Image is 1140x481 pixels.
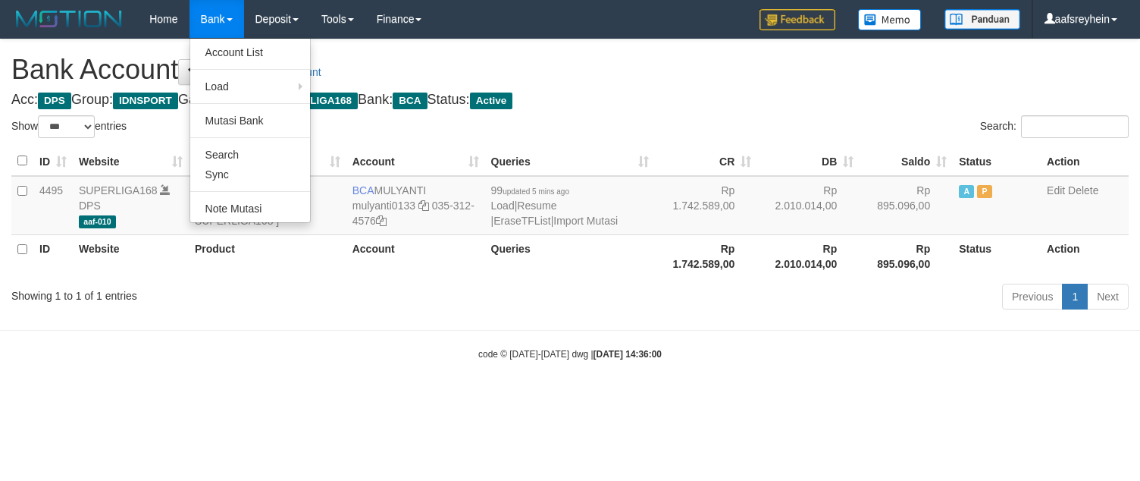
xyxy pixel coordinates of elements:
span: BCA [393,93,427,109]
th: CR: activate to sort column ascending [655,146,757,176]
th: ID: activate to sort column ascending [33,146,73,176]
label: Search: [980,115,1129,138]
th: Queries [485,234,656,278]
a: Load [491,200,515,212]
td: 4495 [33,176,73,235]
a: Load [190,77,310,96]
a: Note Mutasi [190,199,310,218]
strong: [DATE] 14:36:00 [593,349,662,360]
th: Action [1041,146,1129,176]
th: Action [1041,234,1129,278]
td: Rp 1.742.589,00 [655,176,757,235]
img: panduan.png [944,9,1020,30]
th: Rp 2.010.014,00 [757,234,860,278]
th: Website [73,234,189,278]
th: Saldo: activate to sort column ascending [860,146,953,176]
td: Rp 895.096,00 [860,176,953,235]
span: | | | [491,184,619,227]
select: Showentries [38,115,95,138]
span: BCA [352,184,374,196]
small: code © [DATE]-[DATE] dwg | [478,349,662,360]
th: Status [953,234,1041,278]
a: Previous [1002,284,1063,310]
a: Delete [1068,184,1098,196]
a: Next [1087,284,1129,310]
th: Account: activate to sort column ascending [346,146,485,176]
th: Rp 1.742.589,00 [655,234,757,278]
span: Active [959,185,974,198]
span: DPS [38,93,71,109]
a: Import Mutasi [553,215,618,227]
a: mulyanti0133 [352,200,415,212]
th: ID [33,234,73,278]
th: DB: activate to sort column ascending [757,146,860,176]
div: Showing 1 to 1 of 1 entries [11,282,464,303]
img: MOTION_logo.png [11,8,127,30]
a: Copy mulyanti0133 to clipboard [418,200,429,212]
h4: Acc: Group: Game: Bank: Status: [11,93,1129,108]
a: Sync [190,165,310,184]
a: 1 [1062,284,1088,310]
span: IDNSPORT [113,93,178,109]
a: Search [190,145,310,165]
span: Active [470,93,513,109]
td: DPS [73,176,189,235]
td: IDNSPORT [ DEPOSIT BCA G3 SUPERLIGA168 ] [189,176,346,235]
img: Feedback.jpg [759,9,835,30]
a: Account List [190,42,310,62]
span: aaf-010 [79,215,116,228]
a: Edit [1047,184,1065,196]
th: Rp 895.096,00 [860,234,953,278]
span: updated 5 mins ago [503,187,569,196]
td: MULYANTI 035-312-4576 [346,176,485,235]
a: EraseTFList [493,215,550,227]
td: Rp 2.010.014,00 [757,176,860,235]
th: Product [189,234,346,278]
th: Website: activate to sort column ascending [73,146,189,176]
th: Status [953,146,1041,176]
a: Copy 0353124576 to clipboard [376,215,387,227]
label: Show entries [11,115,127,138]
input: Search: [1021,115,1129,138]
a: SUPERLIGA168 [79,184,158,196]
img: Button%20Memo.svg [858,9,922,30]
th: Product: activate to sort column ascending [189,146,346,176]
a: Mutasi Bank [190,111,310,130]
span: Paused [977,185,992,198]
th: Account [346,234,485,278]
span: 99 [491,184,569,196]
h1: Bank Account [11,55,1129,85]
th: Queries: activate to sort column ascending [485,146,656,176]
a: Resume [517,200,556,212]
